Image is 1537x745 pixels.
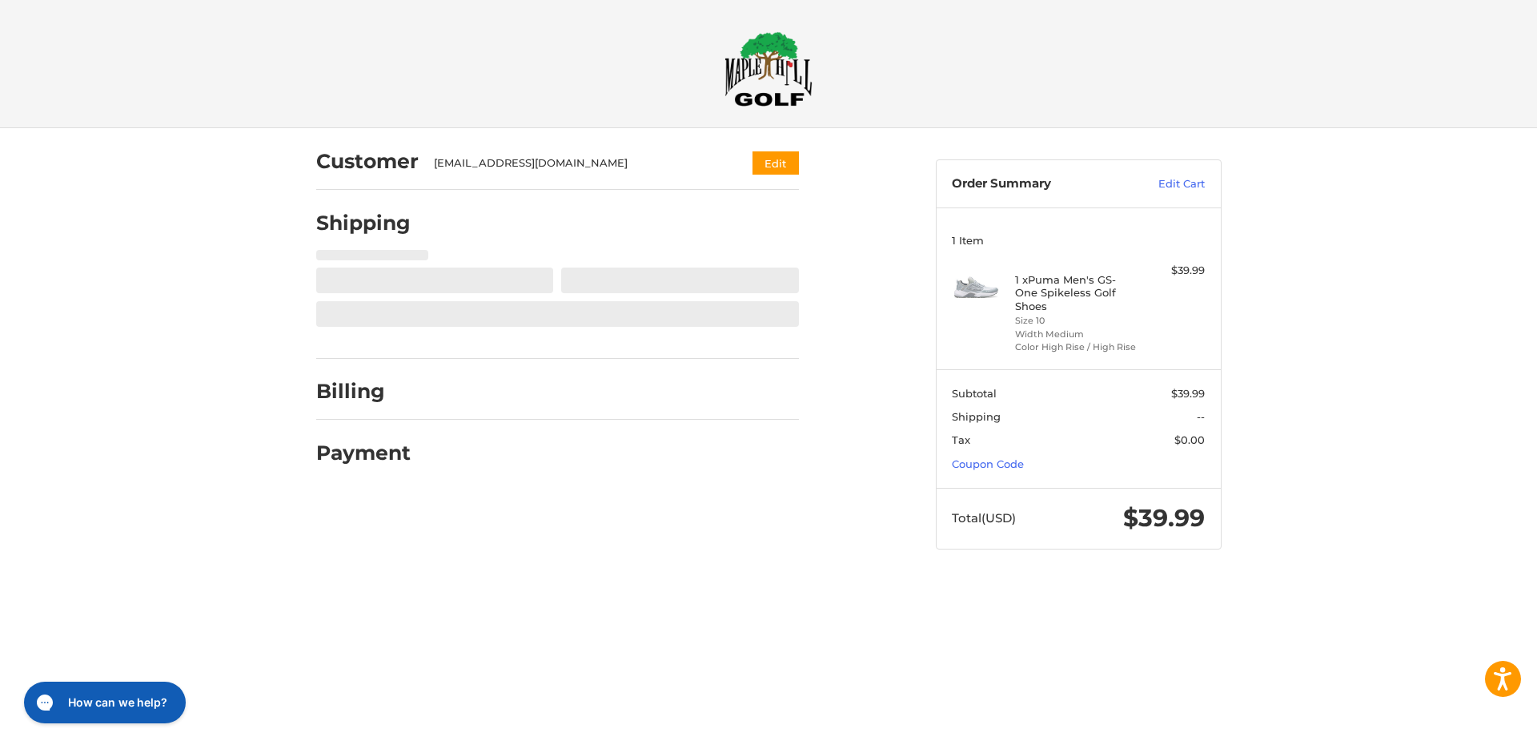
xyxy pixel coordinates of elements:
[316,211,411,236] h2: Shipping
[952,433,970,446] span: Tax
[1142,263,1205,279] div: $39.99
[316,149,419,174] h2: Customer
[1124,176,1205,192] a: Edit Cart
[952,410,1001,423] span: Shipping
[316,441,411,465] h2: Payment
[1015,273,1138,312] h4: 1 x Puma Men's GS-One Spikeless Golf Shoes
[16,676,191,729] iframe: Gorgias live chat messenger
[752,151,799,175] button: Edit
[724,31,813,107] img: Maple Hill Golf
[952,234,1205,247] h3: 1 Item
[952,176,1124,192] h3: Order Summary
[1405,702,1537,745] iframe: Google Customer Reviews
[1197,410,1205,423] span: --
[1015,340,1138,354] li: Color High Rise / High Rise
[1174,433,1205,446] span: $0.00
[1015,328,1138,341] li: Width Medium
[1171,387,1205,400] span: $39.99
[952,510,1016,526] span: Total (USD)
[952,457,1024,470] a: Coupon Code
[1123,503,1205,533] span: $39.99
[434,155,721,171] div: [EMAIL_ADDRESS][DOMAIN_NAME]
[1015,314,1138,328] li: Size 10
[952,387,997,400] span: Subtotal
[316,379,410,404] h2: Billing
